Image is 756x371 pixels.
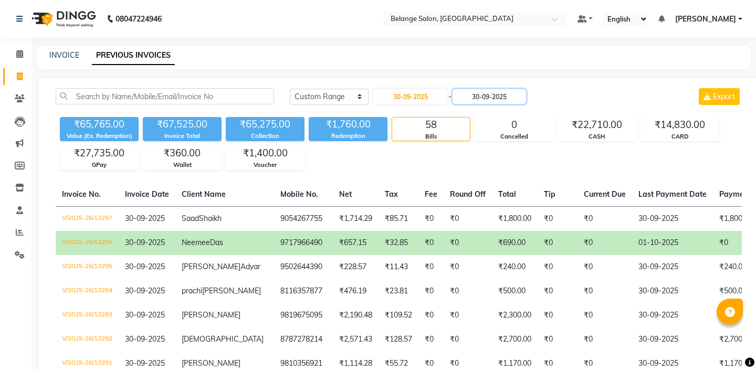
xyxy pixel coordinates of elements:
[641,118,719,132] div: ₹14,830.00
[379,231,418,255] td: ₹32.85
[125,214,165,223] span: 30-09-2025
[182,262,240,271] span: [PERSON_NAME]
[182,286,202,295] span: prachi
[125,358,165,368] span: 30-09-2025
[56,88,274,104] input: Search by Name/Mobile/Email/Invoice No
[60,132,139,141] div: Value (Ex. Redemption)
[274,327,333,352] td: 8787278214
[125,238,165,247] span: 30-09-2025
[56,206,119,231] td: V/2025-26/13297
[538,255,577,279] td: ₹0
[115,4,162,34] b: 08047224946
[274,206,333,231] td: 9054267755
[62,189,101,199] span: Invoice No.
[444,206,492,231] td: ₹0
[632,303,713,327] td: 30-09-2025
[444,303,492,327] td: ₹0
[182,334,264,344] span: [DEMOGRAPHIC_DATA]
[418,303,444,327] td: ₹0
[379,255,418,279] td: ₹11.43
[641,132,719,141] div: CARD
[544,189,555,199] span: Tip
[379,206,418,231] td: ₹85.71
[210,238,223,247] span: Das
[309,132,387,141] div: Redemption
[49,50,79,60] a: INVOICE
[584,189,626,199] span: Current Due
[632,279,713,303] td: 30-09-2025
[418,255,444,279] td: ₹0
[577,303,632,327] td: ₹0
[309,117,387,132] div: ₹1,760.00
[632,206,713,231] td: 30-09-2025
[60,161,138,169] div: GPay
[182,214,199,223] span: Saad
[333,303,379,327] td: ₹2,190.48
[182,238,210,247] span: Neemee
[475,118,553,132] div: 0
[92,46,175,65] a: PREVIOUS INVOICES
[125,334,165,344] span: 30-09-2025
[125,189,169,199] span: Invoice Date
[444,255,492,279] td: ₹0
[379,279,418,303] td: ₹23.81
[125,286,165,295] span: 30-09-2025
[202,286,261,295] span: [PERSON_NAME]
[143,117,222,132] div: ₹67,525.00
[226,146,304,161] div: ₹1,400.00
[444,231,492,255] td: ₹0
[56,231,119,255] td: V/2025-26/13296
[274,279,333,303] td: 8116357877
[182,310,240,320] span: [PERSON_NAME]
[638,189,707,199] span: Last Payment Date
[226,117,304,132] div: ₹65,275.00
[333,206,379,231] td: ₹1,714.29
[453,89,526,104] input: End Date
[56,327,119,352] td: V/2025-26/13292
[713,92,735,101] span: Export
[632,255,713,279] td: 30-09-2025
[577,279,632,303] td: ₹0
[392,132,470,141] div: Bills
[450,189,486,199] span: Round Off
[538,231,577,255] td: ₹0
[538,327,577,352] td: ₹0
[418,206,444,231] td: ₹0
[699,88,740,105] button: Export
[444,279,492,303] td: ₹0
[182,358,240,368] span: [PERSON_NAME]
[492,255,538,279] td: ₹240.00
[425,189,437,199] span: Fee
[374,89,447,104] input: Start Date
[492,279,538,303] td: ₹500.00
[56,279,119,303] td: V/2025-26/13294
[577,255,632,279] td: ₹0
[143,161,221,169] div: Wallet
[392,118,470,132] div: 58
[538,303,577,327] td: ₹0
[418,279,444,303] td: ₹0
[274,231,333,255] td: 9717966490
[56,303,119,327] td: V/2025-26/13293
[385,189,398,199] span: Tax
[577,231,632,255] td: ₹0
[143,146,221,161] div: ₹360.00
[379,303,418,327] td: ₹109.52
[274,255,333,279] td: 9502644390
[492,231,538,255] td: ₹690.00
[182,189,226,199] span: Client Name
[418,231,444,255] td: ₹0
[280,189,318,199] span: Mobile No.
[379,327,418,352] td: ₹128.57
[492,303,538,327] td: ₹2,300.00
[125,310,165,320] span: 30-09-2025
[444,327,492,352] td: ₹0
[475,132,553,141] div: Cancelled
[492,206,538,231] td: ₹1,800.00
[339,189,352,199] span: Net
[226,161,304,169] div: Voucher
[60,117,139,132] div: ₹65,765.00
[675,14,736,25] span: [PERSON_NAME]
[498,189,516,199] span: Total
[56,255,119,279] td: V/2025-26/13295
